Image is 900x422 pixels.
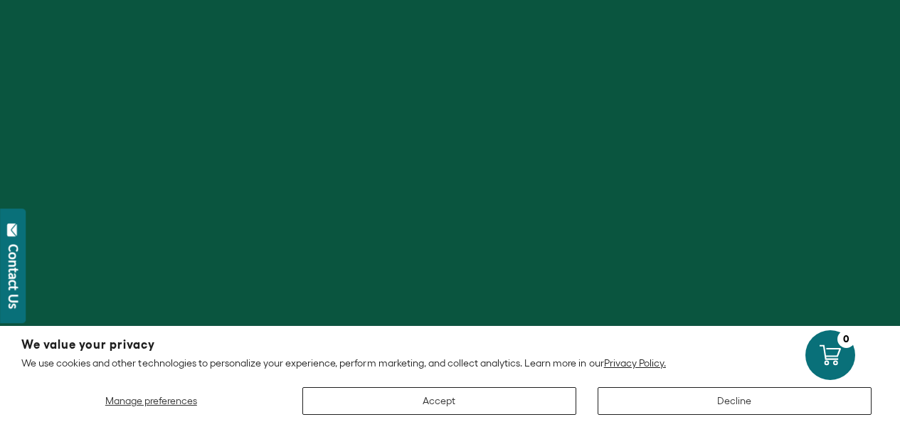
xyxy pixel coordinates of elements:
div: 0 [837,330,855,348]
button: Decline [598,387,872,415]
p: We use cookies and other technologies to personalize your experience, perform marketing, and coll... [21,357,879,369]
button: Accept [302,387,576,415]
h2: We value your privacy [21,339,879,351]
div: Contact Us [6,244,21,309]
span: Manage preferences [105,395,197,406]
a: Privacy Policy. [604,357,666,369]
button: Manage preferences [21,387,281,415]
